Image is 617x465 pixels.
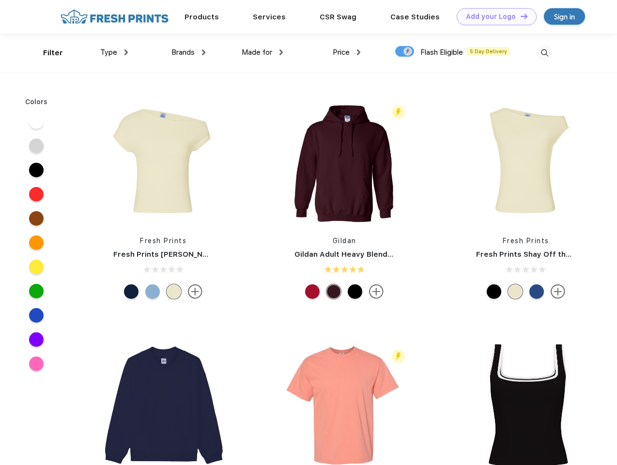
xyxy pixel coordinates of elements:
[124,284,139,299] div: Navy
[333,237,356,245] a: Gildan
[280,97,409,226] img: func=resize&h=266
[294,250,506,259] a: Gildan Adult Heavy Blend 8 Oz. 50/50 Hooded Sweatshirt
[58,8,171,25] img: fo%20logo%202.webp
[171,48,195,57] span: Brands
[320,13,356,21] a: CSR Swag
[242,48,272,57] span: Made for
[18,97,55,107] div: Colors
[185,13,219,21] a: Products
[113,250,302,259] a: Fresh Prints [PERSON_NAME] Off the Shoulder Top
[326,284,341,299] div: Maroon
[140,237,186,245] a: Fresh Prints
[392,106,405,119] img: flash_active_toggle.svg
[188,284,202,299] img: more.svg
[333,48,350,57] span: Price
[124,49,128,55] img: dropdown.png
[100,48,117,57] span: Type
[357,49,360,55] img: dropdown.png
[462,97,590,226] img: func=resize&h=266
[554,11,575,22] div: Sign in
[348,284,362,299] div: Black
[167,284,181,299] div: Yellow
[521,14,527,19] img: DT
[43,47,63,59] div: Filter
[305,284,320,299] div: Cherry Red
[145,284,160,299] div: Light Blue
[508,284,523,299] div: Yellow
[487,284,501,299] div: Black
[279,49,283,55] img: dropdown.png
[503,237,549,245] a: Fresh Prints
[253,13,286,21] a: Services
[544,8,585,25] a: Sign in
[392,350,405,363] img: flash_active_toggle.svg
[99,97,228,226] img: func=resize&h=266
[202,49,205,55] img: dropdown.png
[529,284,544,299] div: True Blue
[467,47,510,56] span: 5 Day Delivery
[369,284,384,299] img: more.svg
[551,284,565,299] img: more.svg
[466,13,516,21] div: Add your Logo
[420,48,463,57] span: Flash Eligible
[537,45,553,61] img: desktop_search.svg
